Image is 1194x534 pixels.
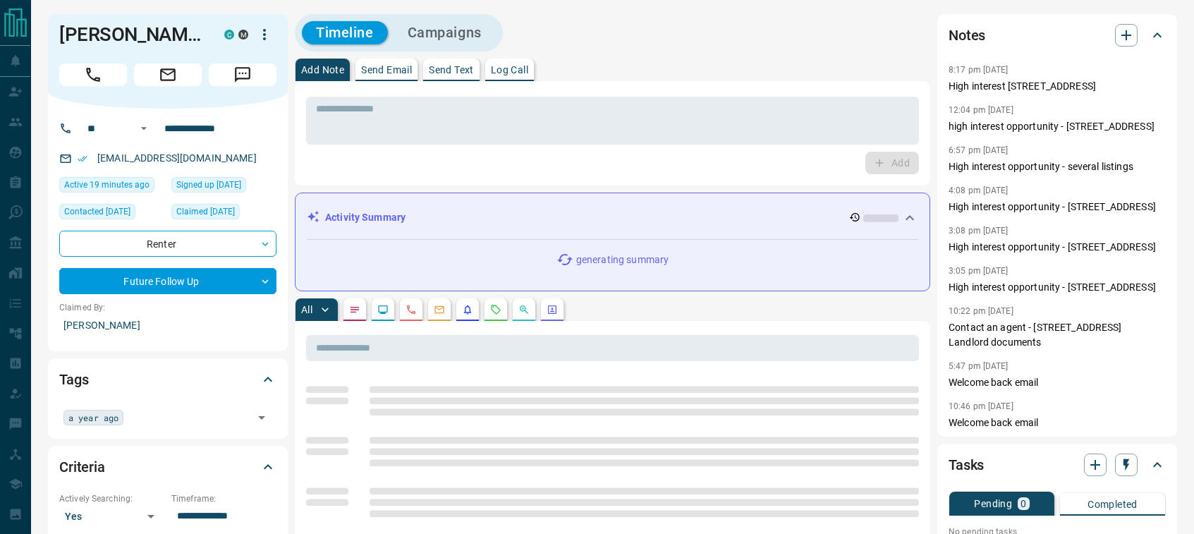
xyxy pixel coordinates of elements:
[462,304,473,315] svg: Listing Alerts
[59,492,164,505] p: Actively Searching:
[59,231,276,257] div: Renter
[307,205,918,231] div: Activity Summary
[949,401,1013,411] p: 10:46 pm [DATE]
[59,456,105,478] h2: Criteria
[394,21,496,44] button: Campaigns
[59,268,276,294] div: Future Follow Up
[171,177,276,197] div: Fri Dec 16 2016
[59,301,276,314] p: Claimed By:
[224,30,234,40] div: condos.ca
[59,450,276,484] div: Criteria
[59,23,203,46] h1: [PERSON_NAME]
[949,105,1013,115] p: 12:04 pm [DATE]
[949,226,1009,236] p: 3:08 pm [DATE]
[78,154,87,164] svg: Email Verified
[59,314,276,337] p: [PERSON_NAME]
[171,204,276,224] div: Fri Nov 29 2019
[64,178,150,192] span: Active 19 minutes ago
[135,120,152,137] button: Open
[949,415,1166,430] p: Welcome back email
[949,240,1166,255] p: High interest opportunity - [STREET_ADDRESS]
[949,448,1166,482] div: Tasks
[238,30,248,40] div: mrloft.ca
[491,65,528,75] p: Log Call
[949,186,1009,195] p: 4:08 pm [DATE]
[361,65,412,75] p: Send Email
[325,210,406,225] p: Activity Summary
[64,205,130,219] span: Contacted [DATE]
[302,21,388,44] button: Timeline
[176,205,235,219] span: Claimed [DATE]
[97,152,257,164] a: [EMAIL_ADDRESS][DOMAIN_NAME]
[406,304,417,315] svg: Calls
[434,304,445,315] svg: Emails
[349,304,360,315] svg: Notes
[59,177,164,197] div: Fri Sep 12 2025
[68,411,118,425] span: a year ago
[949,79,1166,94] p: High interest [STREET_ADDRESS]
[949,320,1166,350] p: Contact an agent - [STREET_ADDRESS] Landlord documents
[59,63,127,86] span: Call
[171,492,276,505] p: Timeframe:
[949,454,984,476] h2: Tasks
[59,363,276,396] div: Tags
[134,63,202,86] span: Email
[949,18,1166,52] div: Notes
[949,24,985,47] h2: Notes
[301,65,344,75] p: Add Note
[252,408,272,427] button: Open
[949,280,1166,295] p: High interest opportunity - [STREET_ADDRESS]
[1088,499,1138,509] p: Completed
[518,304,530,315] svg: Opportunities
[547,304,558,315] svg: Agent Actions
[59,505,164,528] div: Yes
[949,119,1166,134] p: high interest opportunity - [STREET_ADDRESS]
[949,159,1166,174] p: High interest opportunity - several listings
[949,200,1166,214] p: High interest opportunity - [STREET_ADDRESS]
[1021,499,1026,509] p: 0
[59,368,88,391] h2: Tags
[949,65,1009,75] p: 8:17 pm [DATE]
[974,499,1012,509] p: Pending
[377,304,389,315] svg: Lead Browsing Activity
[209,63,276,86] span: Message
[949,306,1013,316] p: 10:22 pm [DATE]
[490,304,501,315] svg: Requests
[949,266,1009,276] p: 3:05 pm [DATE]
[59,204,164,224] div: Mon Jun 09 2025
[949,145,1009,155] p: 6:57 pm [DATE]
[576,253,669,267] p: generating summary
[949,361,1009,371] p: 5:47 pm [DATE]
[429,65,474,75] p: Send Text
[949,375,1166,390] p: Welcome back email
[301,305,312,315] p: All
[176,178,241,192] span: Signed up [DATE]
